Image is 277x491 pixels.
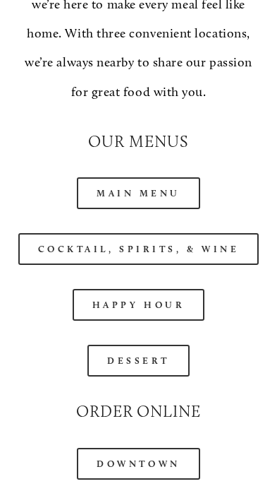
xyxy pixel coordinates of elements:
[18,233,259,265] a: Cocktail, Spirits, & Wine
[77,177,200,209] a: Main Menu
[87,345,190,377] a: Dessert
[77,448,199,480] a: Downtown
[73,289,205,321] a: Happy Hour
[17,401,261,423] h2: Order Online
[17,131,261,153] h2: Our Menus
